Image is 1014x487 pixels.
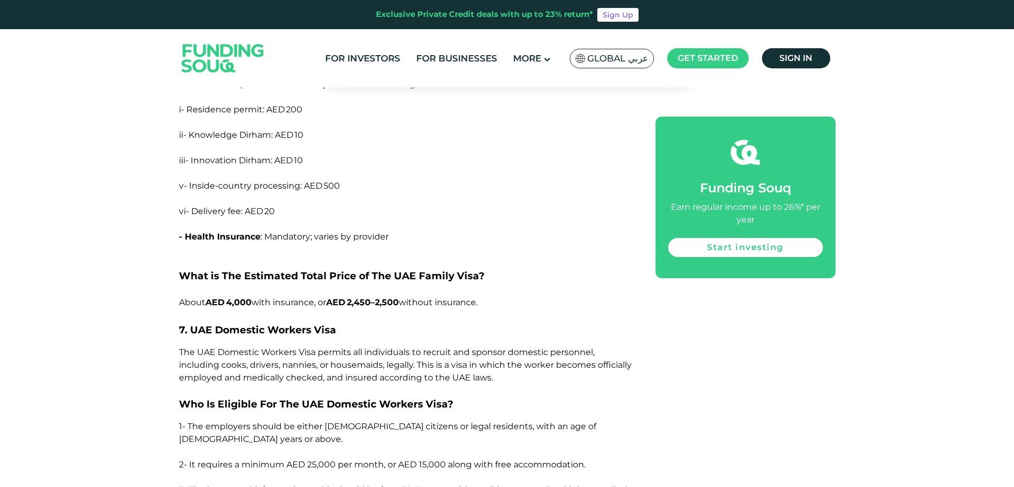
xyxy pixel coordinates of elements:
[171,32,275,85] img: Logo
[179,421,596,444] span: 1- The employers should be either [DEMOGRAPHIC_DATA] citizens or legal residents, with an age of ...
[261,232,389,242] span: : Mandatory; varies by provider
[326,297,399,307] strong: AED 2,450–2,500
[779,53,812,63] span: Sign in
[668,201,823,226] div: Earn regular income up to 26%* per year
[587,52,648,65] span: Global عربي
[597,8,639,22] a: Sign Up
[678,53,738,63] span: Get started
[762,48,830,68] a: Sign in
[179,297,478,307] span: About with insurance, or without insurance.
[179,324,336,336] span: 7. UAE Domestic Workers Visa
[179,155,303,165] span: iii- Innovation Dirham: AED 10
[179,206,275,216] span: vi- Delivery fee: AED 20
[731,138,760,167] img: fsicon
[576,54,585,63] img: SA Flag
[700,180,791,196] span: Funding Souq
[179,398,453,410] span: Who Is Eligible For The UAE Domestic Workers Visa?
[179,104,302,114] span: i- Residence permit: AED 200
[179,347,632,383] span: The UAE Domestic Workers Visa permits all individuals to recruit and sponsor domestic personnel, ...
[179,181,340,191] span: v- Inside-country processing: AED 500
[322,50,403,67] a: For Investors
[513,53,541,64] span: More
[205,297,252,307] strong: AED 4,000
[179,270,484,282] span: What is The Estimated Total Price of The UAE Family Visa?
[179,232,261,242] span: - Health Insurance
[668,238,823,257] a: Start investing
[414,50,500,67] a: For Businesses
[179,459,586,470] span: 2- It requires a minimum AED 25,000 per month, or AED 15,000 along with free accommodation.
[376,8,593,21] div: Exclusive Private Credit deals with up to 23% return*
[179,130,303,140] span: ii- Knowledge Dirham: AED 10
